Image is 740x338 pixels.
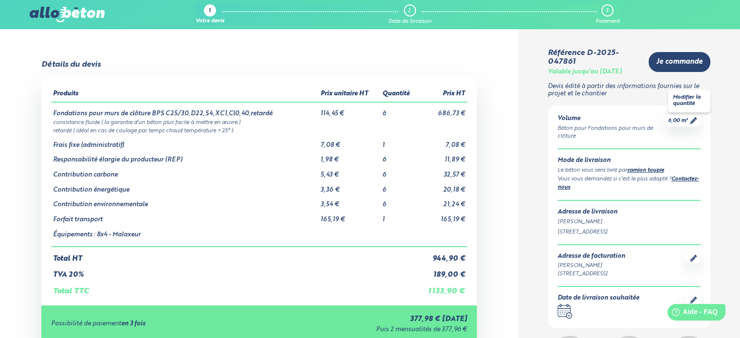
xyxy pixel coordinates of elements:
[51,134,319,149] td: Frais fixe (administratif)
[380,102,418,118] td: 6
[558,270,625,278] div: [STREET_ADDRESS]
[418,194,467,209] td: 21,24 €
[319,179,380,194] td: 3,36 €
[380,164,418,179] td: 6
[558,115,665,123] div: Volume
[558,253,625,260] div: Adresse de facturation
[51,118,467,126] td: consistance fluide ( la garantie d’un béton plus facile à mettre en œuvre )
[418,134,467,149] td: 7,08 €
[668,117,688,125] span: 6,00 m³
[319,164,380,179] td: 5,43 €
[380,209,418,224] td: 1
[418,279,467,296] td: 1 133,90 €
[51,247,418,263] td: Total HT
[388,18,432,25] div: Date de livraison
[51,263,418,279] td: TVA 20%
[418,209,467,224] td: 165,19 €
[319,87,380,102] th: Prix unitaire HT
[319,209,380,224] td: 165,19 €
[209,8,211,15] div: 1
[606,8,608,14] div: 3
[51,224,319,247] td: Équipements : 8x4 - Malaxeur
[548,69,622,76] div: Valable jusqu'au [DATE]
[319,149,380,164] td: 1,98 €
[380,179,418,194] td: 6
[558,295,639,302] div: Date de livraison souhaitée
[41,60,101,69] div: Détails du devis
[558,175,701,193] div: Vous vous demandez si c’est le plus adapté ? .
[418,179,467,194] td: 20,18 €
[196,4,224,25] a: 1 Votre devis
[263,315,467,323] div: 377,98 € [DATE]
[558,157,701,164] div: Mode de livraison
[380,134,418,149] td: 1
[380,87,418,102] th: Quantité
[51,87,319,102] th: Produits
[548,49,641,67] div: Référence D-2025-047861
[558,262,625,270] div: [PERSON_NAME]
[595,4,619,25] a: 3 Paiement
[649,52,710,72] a: Je commande
[418,102,467,118] td: 686,73 €
[51,194,319,209] td: Contribution environnementale
[51,149,319,164] td: Responsabilité élargie du producteur (REP)
[319,134,380,149] td: 7,08 €
[51,279,418,296] td: Total TTC
[319,102,380,118] td: 114,45 €
[558,209,701,216] div: Adresse de livraison
[595,18,619,25] div: Paiement
[418,164,467,179] td: 32,57 €
[51,179,319,194] td: Contribution énergétique
[418,263,467,279] td: 189,00 €
[418,149,467,164] td: 11,89 €
[388,4,432,25] a: 2 Date de livraison
[196,18,224,25] div: Votre devis
[380,149,418,164] td: 6
[558,218,701,226] div: [PERSON_NAME]
[51,102,319,118] td: Fondations pour murs de clôture BPS C25/30,D22,S4,XC1,Cl0,40,retardé
[418,247,467,263] td: 944,90 €
[548,83,711,97] p: Devis édité à partir des informations fournies sur le projet et le chantier
[263,326,467,334] div: Puis 2 mensualités de 377,96 €
[319,194,380,209] td: 3,54 €
[558,125,665,141] div: Béton pour Fondations pour murs de clôture
[51,320,263,328] div: Possibilité de paiement
[558,228,701,236] div: [STREET_ADDRESS]
[51,164,319,179] td: Contribution carbone
[656,58,703,66] span: Je commande
[408,8,411,14] div: 2
[627,168,664,173] a: camion toupie
[121,320,145,327] strong: en 3 fois
[51,209,319,224] td: Forfait transport
[418,87,467,102] th: Prix HT
[51,126,467,134] td: retardé ( idéal en cas de coulage par temps chaud température > 25° )
[30,7,105,22] img: allobéton
[558,166,701,175] div: Le béton vous sera livré par
[380,194,418,209] td: 6
[653,300,729,327] iframe: Help widget launcher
